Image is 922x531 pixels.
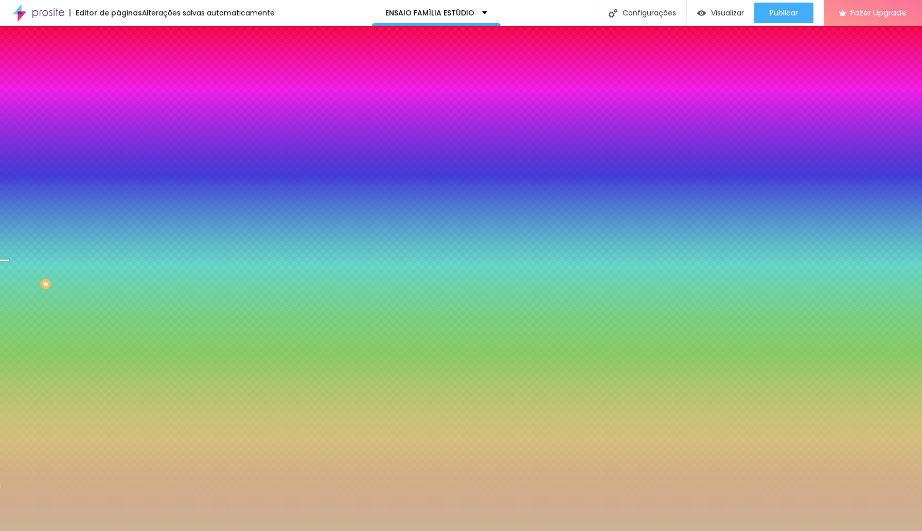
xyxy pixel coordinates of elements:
[711,9,744,17] span: Visualizar
[754,3,813,23] button: Publicar
[609,9,617,17] img: Icone
[385,9,474,16] p: ENSAIO FAMÍLIA ESTÚDIO
[770,9,798,17] span: Publicar
[142,9,275,16] div: Alterações salvas automaticamente
[697,9,706,17] img: view-1.svg
[850,8,907,17] span: Fazer Upgrade
[687,3,754,23] button: Visualizar
[69,9,142,16] div: Editor de páginas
